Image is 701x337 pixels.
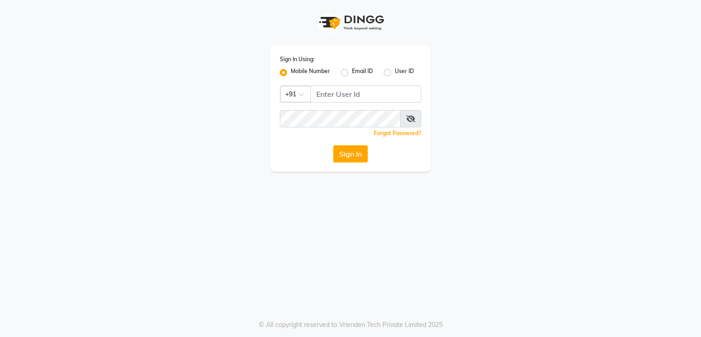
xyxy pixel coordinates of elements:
[374,130,421,137] a: Forgot Password?
[352,67,373,78] label: Email ID
[280,55,314,63] label: Sign In Using:
[291,67,330,78] label: Mobile Number
[333,145,368,163] button: Sign In
[395,67,414,78] label: User ID
[310,85,421,103] input: Username
[280,110,401,127] input: Username
[314,9,387,36] img: logo1.svg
